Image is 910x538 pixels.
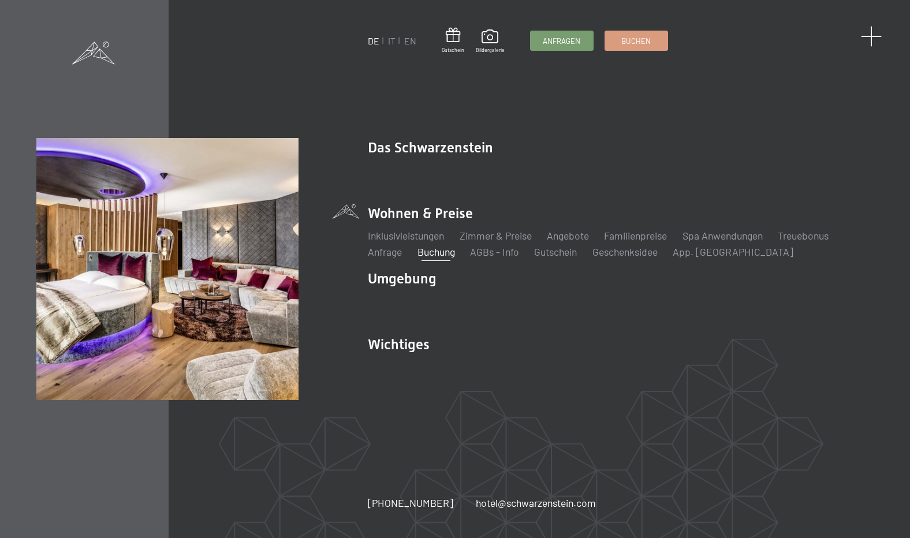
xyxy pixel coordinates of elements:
a: Treuebonus [778,229,829,242]
a: EN [404,35,416,46]
a: Inklusivleistungen [368,229,444,242]
a: Bildergalerie [476,29,505,54]
span: Buchen [621,36,651,46]
a: hotel@schwarzenstein.com [476,496,596,510]
a: DE [368,35,379,46]
a: App. [GEOGRAPHIC_DATA] [673,245,793,258]
a: Angebote [547,229,589,242]
span: Anfragen [543,36,580,46]
a: Gutschein [534,245,577,258]
span: [PHONE_NUMBER] [368,496,453,509]
a: Anfragen [531,31,593,50]
a: Zimmer & Preise [460,229,532,242]
span: Gutschein [442,47,464,54]
a: AGBs - Info [470,245,519,258]
span: Bildergalerie [476,47,505,54]
a: Buchen [605,31,667,50]
a: Gutschein [442,28,464,54]
a: Familienpreise [604,229,667,242]
a: Buchung [417,245,455,258]
a: IT [388,35,396,46]
a: Spa Anwendungen [682,229,763,242]
a: Anfrage [368,245,402,258]
a: [PHONE_NUMBER] [368,496,453,510]
a: Geschenksidee [592,245,658,258]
